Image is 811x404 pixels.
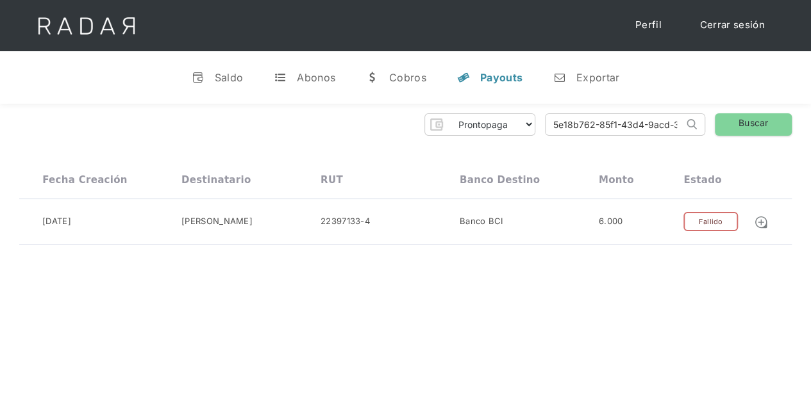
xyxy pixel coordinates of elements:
a: Perfil [623,13,674,38]
div: 22397133-4 [321,215,370,228]
div: n [553,71,566,84]
div: t [274,71,287,84]
div: RUT [321,174,343,186]
a: Cerrar sesión [687,13,778,38]
div: Fallido [683,212,737,232]
div: [PERSON_NAME] [181,215,253,228]
div: v [192,71,205,84]
img: Detalle [754,215,768,229]
div: 6.000 [599,215,623,228]
div: Fecha creación [42,174,128,186]
div: Cobros [389,71,426,84]
input: Busca por ID [546,114,683,135]
div: Estado [683,174,721,186]
div: Abonos [297,71,335,84]
div: Monto [599,174,634,186]
a: Buscar [715,113,792,136]
div: Payouts [480,71,523,84]
div: Banco BCI [460,215,503,228]
div: Exportar [576,71,619,84]
div: Saldo [215,71,244,84]
form: Form [424,113,535,136]
div: [DATE] [42,215,71,228]
div: y [457,71,470,84]
div: Banco destino [460,174,540,186]
div: w [366,71,379,84]
div: Destinatario [181,174,251,186]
